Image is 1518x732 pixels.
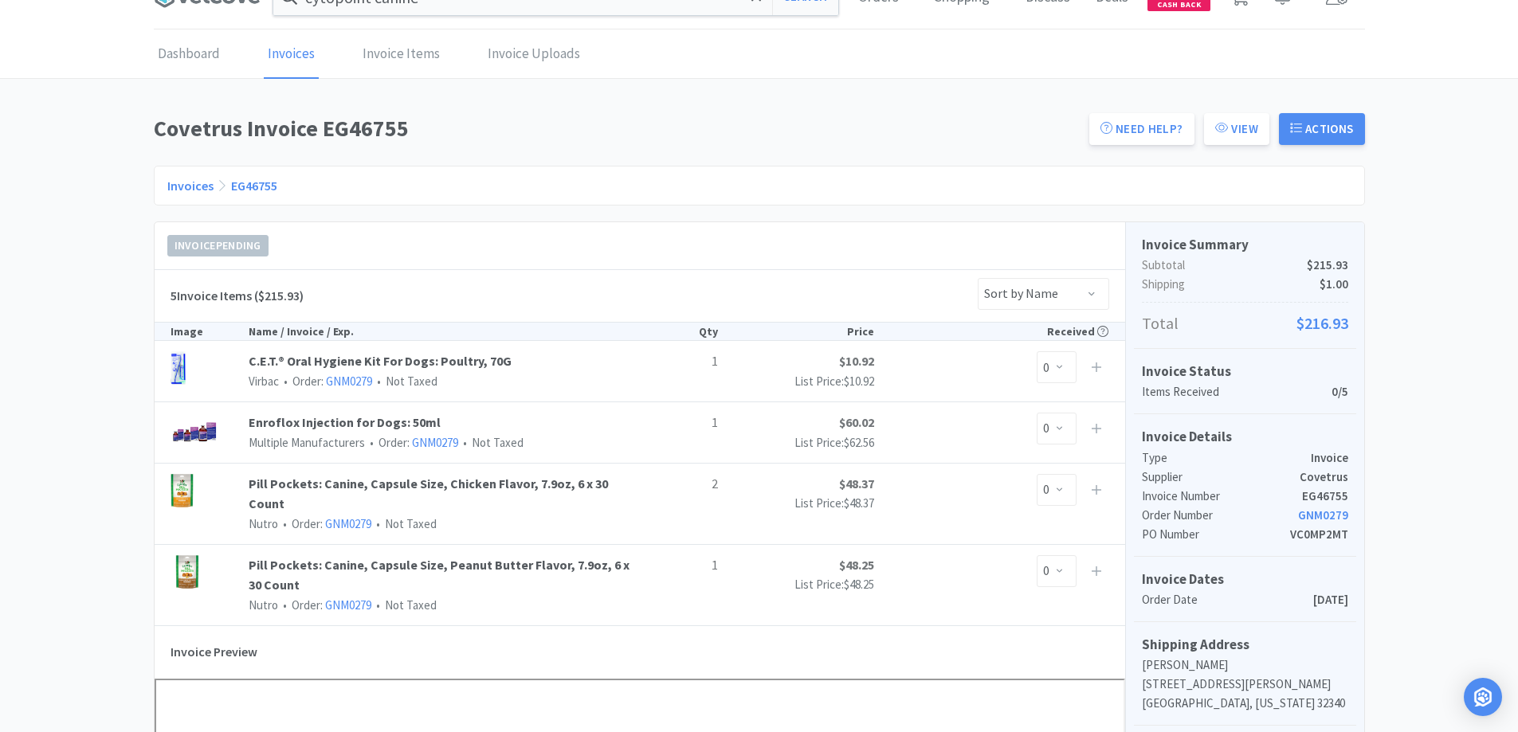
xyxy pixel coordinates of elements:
a: GNM0279 [412,435,458,450]
img: 43db20e095ef460ea3d3f8861ee3c25b_26898.png [171,351,186,385]
h1: Covetrus Invoice EG46755 [154,111,1080,147]
a: GNM0279 [325,597,371,613]
a: Dashboard [154,30,224,79]
span: Not Taxed [458,435,524,450]
span: $10.92 [844,374,874,389]
p: Type [1142,448,1311,468]
p: List Price: [718,372,874,391]
p: Invoice [1311,448,1348,468]
a: Pill Pockets: Canine, Capsule Size, Peanut Butter Flavor, 7.9oz, 6 x 30 Count [249,555,640,596]
strong: $48.25 [839,557,874,573]
span: • [375,374,383,389]
p: List Price: [718,494,874,513]
span: $62.56 [844,435,874,450]
span: • [367,435,376,450]
a: GNM0279 [325,516,371,531]
span: $1.00 [1320,275,1348,294]
span: Nutro [249,597,278,613]
p: Subtotal [1142,256,1348,275]
p: [DATE] [1313,590,1348,609]
p: Items Received [1142,382,1332,401]
p: List Price: [718,433,874,452]
a: GNM0279 [1298,507,1348,523]
span: • [374,516,382,531]
p: Covetrus [1300,468,1348,487]
p: Supplier [1142,468,1300,487]
span: Order: [365,435,458,450]
h5: Invoice Summary [1142,234,1348,256]
span: Virbac [249,374,279,389]
a: Enroflox Injection for Dogs: 50ml [249,413,640,433]
p: 0/5 [1332,382,1348,401]
span: $215.93 [1307,256,1348,275]
span: Cash Back [1157,1,1201,11]
p: Total [1142,311,1348,336]
span: • [461,435,469,450]
strong: $48.37 [839,476,874,491]
h5: Invoice Preview [171,634,257,671]
a: Invoice Uploads [484,30,584,79]
span: • [374,597,382,613]
p: List Price: [718,575,874,594]
span: $216.93 [1296,311,1348,336]
span: Not Taxed [371,597,437,613]
p: [GEOGRAPHIC_DATA], [US_STATE] 32340 [1142,694,1348,713]
img: e5c32103caff4eddaa4bc53b78b867d3_34926.png [171,555,204,589]
p: [STREET_ADDRESS][PERSON_NAME] [1142,675,1348,694]
div: Price [718,323,874,340]
div: Open Intercom Messenger [1464,678,1502,716]
span: Order: [279,374,372,389]
span: • [281,374,290,389]
h5: Invoice Details [1142,426,1348,448]
span: Order: [278,516,371,531]
a: Invoices [264,30,319,79]
p: PO Number [1142,525,1290,544]
span: Not Taxed [371,516,437,531]
span: Not Taxed [372,374,437,389]
a: Invoices [167,178,214,194]
p: 1 [639,351,717,372]
h5: Invoice Status [1142,361,1348,382]
strong: $60.02 [839,414,874,430]
a: Need Help? [1089,113,1194,145]
span: $48.25 [844,577,874,592]
span: Invoice Pending [168,236,268,256]
span: Nutro [249,516,278,531]
img: 054a4a49e08e4efb922b3df69e1b8faa_31603.png [171,474,194,507]
p: 1 [639,555,717,576]
strong: $10.92 [839,353,874,369]
span: • [280,597,289,613]
button: Actions [1279,113,1365,145]
p: [PERSON_NAME] [1142,656,1348,675]
h5: 5 Invoice Items ($215.93) [171,286,304,307]
div: Name / Invoice / Exp. [249,323,640,340]
a: Invoice Items [359,30,444,79]
p: Order Date [1142,590,1313,609]
p: 1 [639,413,717,433]
p: Order Number [1142,506,1298,525]
h5: Shipping Address [1142,634,1348,656]
h5: Invoice Dates [1142,569,1348,590]
a: EG46755 [231,178,277,194]
p: Shipping [1142,275,1348,294]
span: • [280,516,289,531]
a: Pill Pockets: Canine, Capsule Size, Chicken Flavor, 7.9oz, 6 x 30 Count [249,474,640,515]
img: f2d150bb2b5943a694ec26fc903367a9_149750.png [171,413,221,446]
span: Received [1047,324,1108,339]
p: VC0MP2MT [1290,525,1348,544]
a: C.E.T.® Oral Hygiene Kit For Dogs: Poultry, 70G [249,351,640,372]
p: EG46755 [1302,487,1348,506]
a: GNM0279 [326,374,372,389]
span: Multiple Manufacturers [249,435,365,450]
p: 2 [639,474,717,495]
div: Image [171,323,249,340]
button: View [1204,113,1269,145]
p: Invoice Number [1142,487,1302,506]
span: $48.37 [844,495,874,511]
span: Order: [278,597,371,613]
div: Qty [639,323,717,340]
